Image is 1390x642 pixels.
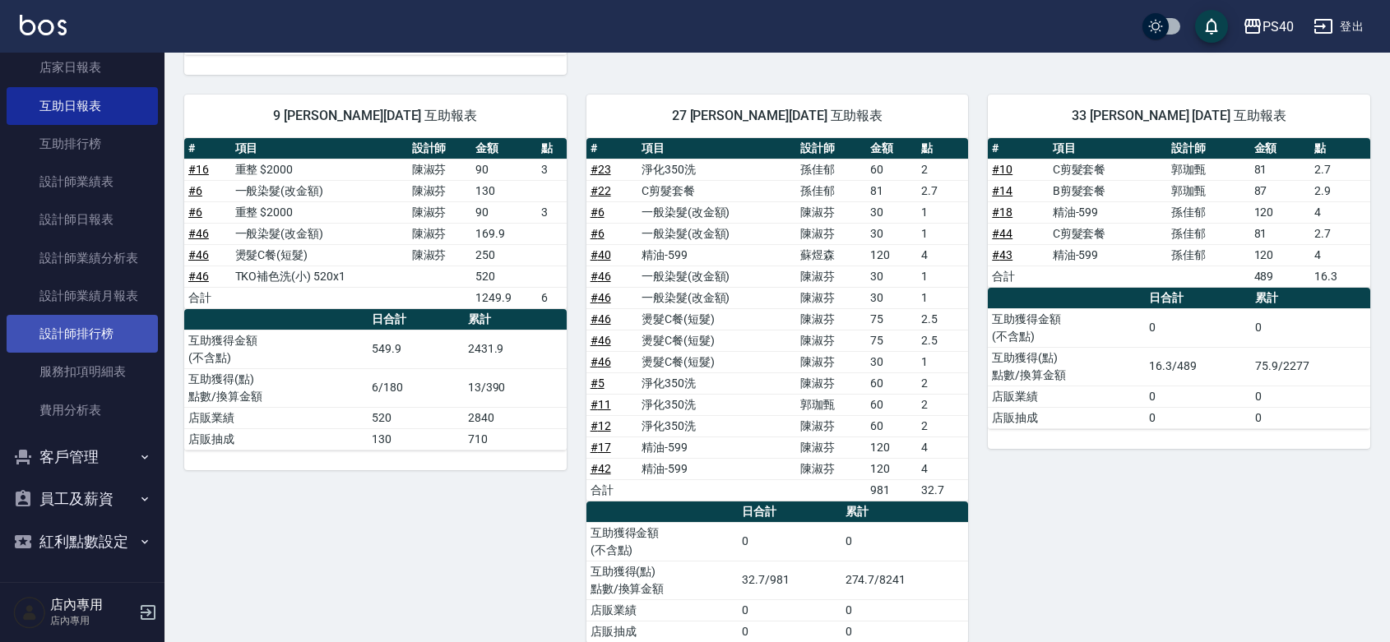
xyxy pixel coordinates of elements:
th: 累計 [464,309,567,330]
table: a dense table [184,309,567,450]
td: 店販抽成 [988,407,1145,428]
td: 120 [1250,244,1310,266]
td: 2 [917,415,968,436]
td: 2840 [464,407,567,428]
td: 孫佳郁 [1167,244,1249,266]
a: 設計師日報表 [7,201,158,238]
table: a dense table [988,288,1370,429]
a: #6 [591,227,605,240]
td: 孫佳郁 [796,159,866,180]
a: #46 [591,312,611,326]
a: #10 [992,163,1012,176]
td: 陳淑芬 [796,458,866,479]
td: 60 [866,394,917,415]
th: 項目 [1049,138,1168,159]
td: 合計 [586,479,637,501]
td: 陳淑芬 [796,287,866,308]
td: 精油-599 [637,458,796,479]
td: 0 [738,522,841,561]
td: 0 [1251,407,1370,428]
td: 店販業績 [184,407,368,428]
td: 2.5 [917,330,968,351]
img: Person [13,596,46,629]
td: 互助獲得金額 (不含點) [586,522,739,561]
td: 燙髮C餐(短髮) [637,351,796,372]
th: 累計 [1251,288,1370,309]
a: #46 [591,334,611,347]
td: 0 [841,522,969,561]
td: 陳淑芬 [796,415,866,436]
td: 489 [1250,266,1310,287]
td: 1 [917,201,968,223]
th: # [184,138,231,159]
td: 互助獲得金額 (不含點) [184,330,368,368]
td: B剪髮套餐 [1049,180,1168,201]
td: 13/390 [464,368,567,407]
th: 點 [537,138,567,159]
th: 項目 [231,138,408,159]
a: #16 [188,163,209,176]
td: 3 [537,159,567,180]
td: 淨化350洗 [637,159,796,180]
td: 0 [738,621,841,642]
td: C剪髮套餐 [1049,223,1168,244]
td: 30 [866,287,917,308]
td: 16.3 [1310,266,1370,287]
td: 店販抽成 [586,621,739,642]
td: 陳淑芬 [796,330,866,351]
td: 30 [866,223,917,244]
td: 2.7 [1310,159,1370,180]
td: 4 [1310,201,1370,223]
td: 陳淑芬 [408,223,471,244]
td: 250 [471,244,537,266]
h5: 店內專用 [50,597,134,613]
div: PS40 [1263,16,1294,37]
td: 75 [866,308,917,330]
th: 項目 [637,138,796,159]
a: #22 [591,184,611,197]
td: 130 [368,428,463,450]
td: 陳淑芬 [796,223,866,244]
td: 陳淑芬 [408,159,471,180]
td: 一般染髮(改金額) [637,266,796,287]
td: 81 [866,180,917,201]
td: 淨化350洗 [637,372,796,394]
a: #42 [591,462,611,475]
th: # [988,138,1048,159]
td: 合計 [988,266,1048,287]
a: #43 [992,248,1012,261]
td: 2 [917,394,968,415]
td: 燙髮C餐(短髮) [637,308,796,330]
td: 精油-599 [637,436,796,458]
a: #11 [591,398,611,411]
th: 點 [917,138,968,159]
th: # [586,138,637,159]
button: 員工及薪資 [7,478,158,520]
td: 2 [917,372,968,394]
td: 互助獲得(點) 點數/換算金額 [586,561,739,599]
a: 費用分析表 [7,391,158,429]
td: 重整 $2000 [231,159,408,180]
td: 一般染髮(改金額) [637,223,796,244]
a: #14 [992,184,1012,197]
a: #46 [591,270,611,283]
td: 1 [917,223,968,244]
a: #23 [591,163,611,176]
td: TKO補色洗(小) 520x1 [231,266,408,287]
th: 點 [1310,138,1370,159]
td: 981 [866,479,917,501]
td: 75.9/2277 [1251,347,1370,386]
a: #40 [591,248,611,261]
td: 0 [738,599,841,621]
td: 郭珈甄 [796,394,866,415]
img: Logo [20,15,67,35]
td: 互助獲得(點) 點數/換算金額 [988,347,1145,386]
td: 店販業績 [586,599,739,621]
td: 0 [841,599,969,621]
th: 日合計 [368,309,463,330]
a: 店家日報表 [7,48,158,86]
a: #46 [188,270,209,283]
td: 120 [866,244,917,266]
td: 30 [866,201,917,223]
td: 60 [866,159,917,180]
